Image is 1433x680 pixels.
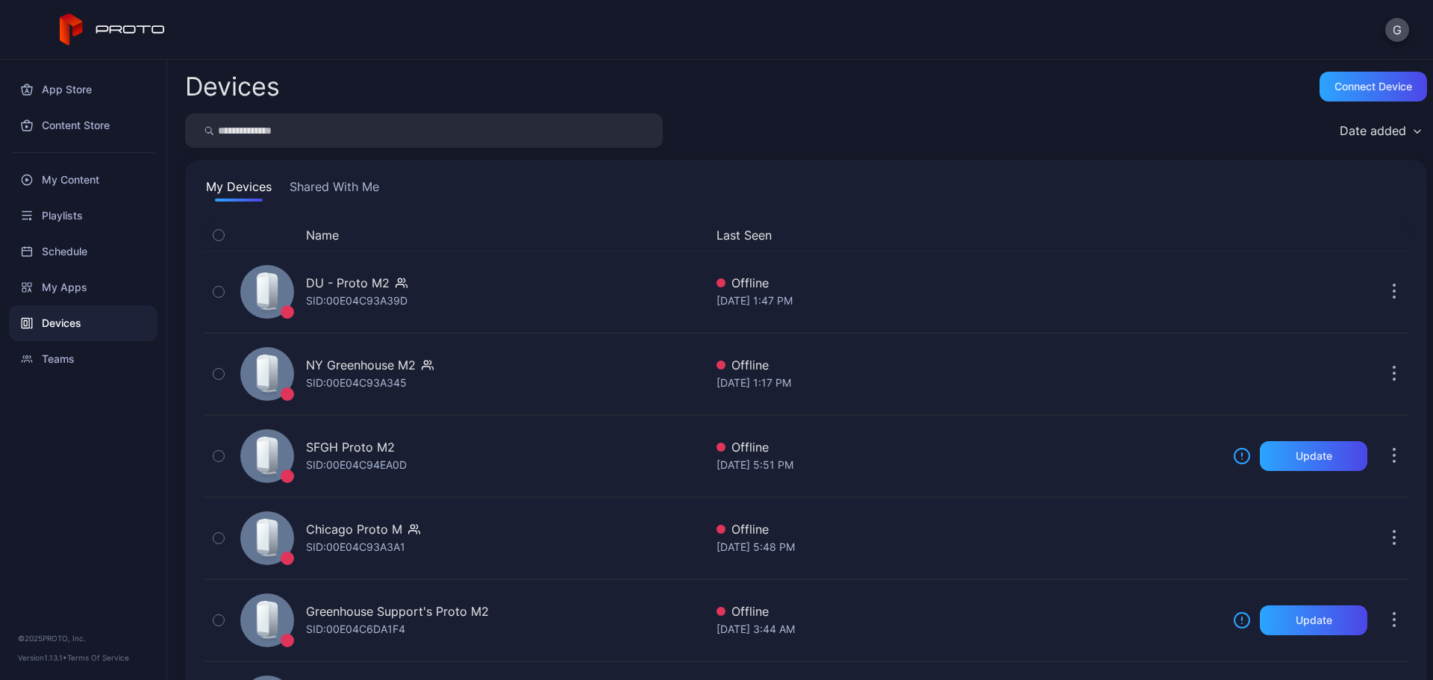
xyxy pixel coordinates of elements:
div: SID: 00E04C93A3A1 [306,538,405,556]
a: Terms Of Service [67,653,129,662]
div: Connect device [1334,81,1412,93]
div: [DATE] 5:48 PM [716,538,1221,556]
div: [DATE] 3:44 AM [716,620,1221,638]
button: G [1385,18,1409,42]
div: Offline [716,438,1221,456]
div: Offline [716,274,1221,292]
div: Offline [716,602,1221,620]
div: Update [1296,614,1332,626]
h2: Devices [185,73,280,100]
div: SID: 00E04C93A345 [306,374,407,392]
button: Name [306,226,339,244]
button: My Devices [203,178,275,202]
button: Update [1260,441,1367,471]
a: App Store [9,72,157,107]
a: Teams [9,341,157,377]
div: Options [1379,226,1409,244]
span: Version 1.13.1 • [18,653,67,662]
a: Playlists [9,198,157,234]
a: My Content [9,162,157,198]
div: [DATE] 1:17 PM [716,374,1221,392]
div: Date added [1340,123,1406,138]
a: Devices [9,305,157,341]
div: SFGH Proto M2 [306,438,395,456]
button: Connect device [1320,72,1427,102]
div: DU - Proto M2 [306,274,390,292]
div: SID: 00E04C93A39D [306,292,408,310]
div: [DATE] 1:47 PM [716,292,1221,310]
div: Update [1296,450,1332,462]
div: Offline [716,520,1221,538]
a: My Apps [9,269,157,305]
div: Chicago Proto M [306,520,402,538]
div: SID: 00E04C6DA1F4 [306,620,405,638]
div: © 2025 PROTO, Inc. [18,632,149,644]
a: Content Store [9,107,157,143]
div: Update Device [1227,226,1361,244]
div: NY Greenhouse M2 [306,356,416,374]
button: Update [1260,605,1367,635]
div: Greenhouse Support's Proto M2 [306,602,489,620]
button: Last Seen [716,226,1215,244]
a: Schedule [9,234,157,269]
div: [DATE] 5:51 PM [716,456,1221,474]
button: Date added [1332,113,1427,148]
div: Offline [716,356,1221,374]
button: Shared With Me [287,178,382,202]
div: SID: 00E04C94EA0D [306,456,407,474]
